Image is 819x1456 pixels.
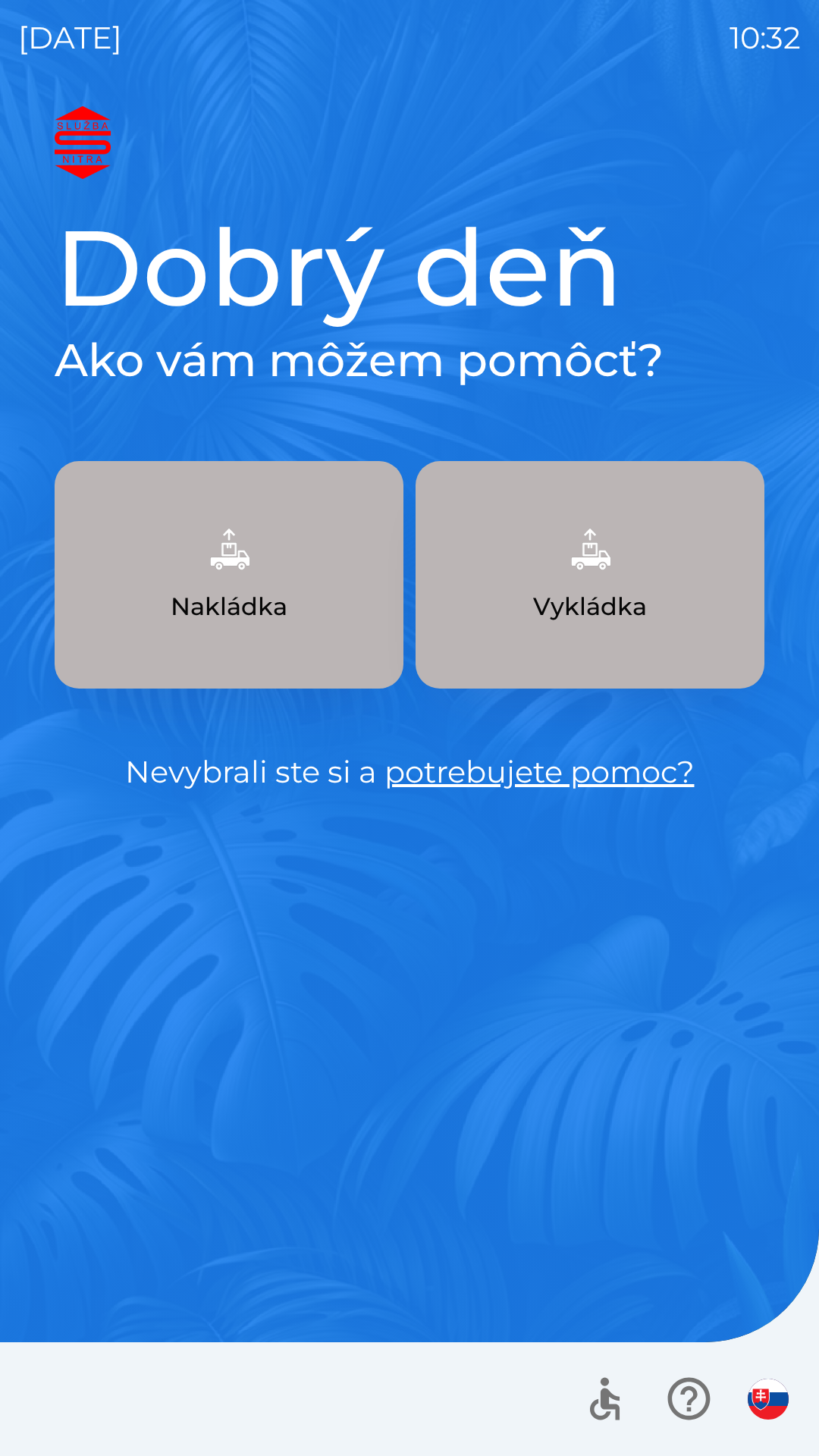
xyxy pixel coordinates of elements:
p: Vykládka [533,588,647,625]
button: Vykládka [416,461,764,689]
p: Nevybrali ste si a [55,749,764,795]
p: Nakládka [171,588,287,625]
p: [DATE] [18,15,122,61]
button: Nakládka [55,461,403,689]
h2: Ako vám môžem pomôcť? [55,332,764,388]
img: sk flag [748,1379,789,1420]
img: 9957f61b-5a77-4cda-b04a-829d24c9f37e.png [196,516,262,582]
h1: Dobrý deň [55,203,764,332]
a: potrebujete pomoc? [384,753,695,790]
p: 10:32 [730,15,801,61]
img: 6e47bb1a-0e3d-42fb-b293-4c1d94981b35.png [557,516,623,582]
img: Logo [55,106,764,179]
